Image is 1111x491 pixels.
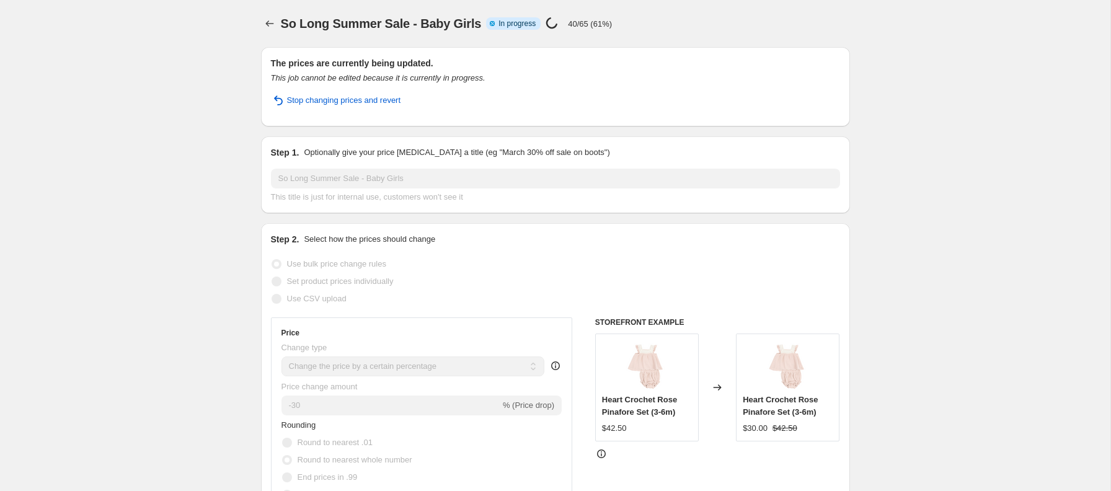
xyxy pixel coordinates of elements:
span: Round to nearest .01 [298,438,373,447]
h3: Price [281,328,299,338]
span: So Long Summer Sale - Baby Girls [281,17,482,30]
h2: Step 1. [271,146,299,159]
span: Use bulk price change rules [287,259,386,268]
input: 30% off holiday sale [271,169,840,188]
i: This job cannot be edited because it is currently in progress. [271,73,485,82]
span: End prices in .99 [298,472,358,482]
span: % (Price drop) [503,400,554,410]
img: Screenshot2025-04-23at5.13.57PM_80x.png [622,340,671,390]
h2: Step 2. [271,233,299,245]
p: Select how the prices should change [304,233,435,245]
button: Price change jobs [261,15,278,32]
div: help [549,360,562,372]
span: Change type [281,343,327,352]
h6: STOREFRONT EXAMPLE [595,317,840,327]
span: Stop changing prices and revert [287,94,401,107]
span: Heart Crochet Rose Pinafore Set (3-6m) [602,395,677,417]
div: $30.00 [743,422,768,435]
h2: The prices are currently being updated. [271,57,840,69]
span: Use CSV upload [287,294,347,303]
input: -15 [281,396,500,415]
span: Price change amount [281,382,358,391]
span: Heart Crochet Rose Pinafore Set (3-6m) [743,395,818,417]
span: This title is just for internal use, customers won't see it [271,192,463,201]
img: Screenshot2025-04-23at5.13.57PM_80x.png [763,340,813,390]
span: Rounding [281,420,316,430]
div: $42.50 [602,422,627,435]
span: Round to nearest whole number [298,455,412,464]
p: Optionally give your price [MEDICAL_DATA] a title (eg "March 30% off sale on boots") [304,146,609,159]
span: Set product prices individually [287,276,394,286]
strike: $42.50 [772,422,797,435]
p: 40/65 (61%) [568,19,612,29]
span: In progress [498,19,536,29]
button: Stop changing prices and revert [263,91,409,110]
